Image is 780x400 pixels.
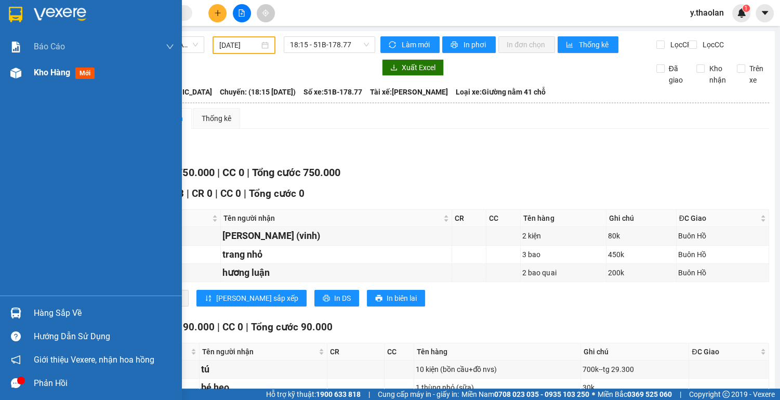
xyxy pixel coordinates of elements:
span: Miền Nam [461,389,589,400]
div: Thống kê [202,113,231,124]
img: logo-vxr [9,7,22,22]
span: ĐC Giao [692,346,758,357]
span: Kho nhận [705,63,730,86]
div: 3 bao [522,249,604,260]
span: Loại xe: Giường nằm 41 chỗ [456,86,546,98]
th: Tên hàng [414,343,580,361]
span: 18:15 - 51B-178.77 [290,37,369,52]
span: [PERSON_NAME] sắp xếp [216,292,298,304]
span: | [217,166,219,179]
div: Hàng sắp về [34,305,174,321]
span: Thống kê [579,39,610,50]
td: bé heo [200,379,327,397]
button: caret-down [756,4,774,22]
div: 700k--tg 29.300 [583,364,688,375]
span: | [246,166,249,179]
span: CR 0 [192,188,213,199]
td: kim ngân (vinh) [221,227,452,245]
div: Buôn Hồ [678,249,767,260]
th: Ghi chú [606,210,677,227]
span: aim [262,9,269,17]
span: CR 90.000 [168,321,215,333]
span: y.thaolan [682,6,732,19]
td: tú [200,361,327,379]
div: bé heo [201,380,325,395]
span: file-add [238,9,245,17]
span: Tổng cước 90.000 [251,321,333,333]
div: Buôn Hồ [678,230,767,242]
span: CC 0 [222,321,243,333]
button: downloadXuất Excel [382,59,444,76]
strong: 0708 023 035 - 0935 103 250 [494,390,589,398]
span: CC 0 [220,188,241,199]
span: | [246,321,248,333]
strong: 1900 633 818 [316,390,361,398]
div: tú [201,362,325,377]
span: caret-down [760,8,770,18]
div: 450k [608,249,675,260]
div: 30k [583,382,688,393]
button: sort-ascending[PERSON_NAME] sắp xếp [196,290,307,306]
div: 2 bao quai [522,267,604,278]
span: bar-chart [566,41,575,49]
img: solution-icon [10,42,21,52]
span: mới [75,68,95,79]
span: | [215,188,218,199]
span: | [217,321,220,333]
span: printer [451,41,459,49]
div: [PERSON_NAME] (vinh) [222,229,450,243]
span: Làm mới [402,39,431,50]
th: CC [385,343,414,361]
div: 1 thùng nhỏ (sữa) [416,382,578,393]
th: CR [452,210,486,227]
button: bar-chartThống kê [558,36,618,53]
span: Xuất Excel [402,62,435,73]
div: 80k [608,230,675,242]
span: download [390,64,398,72]
button: syncLàm mới [380,36,440,53]
span: In DS [334,292,351,304]
img: icon-new-feature [737,8,746,18]
button: plus [208,4,227,22]
span: | [680,389,681,400]
span: plus [214,9,221,17]
div: Phản hồi [34,376,174,391]
span: sync [389,41,398,49]
span: | [187,188,189,199]
span: Lọc CC [698,39,725,50]
span: Trên xe [745,63,770,86]
span: Kho hàng [34,68,70,77]
span: Giới thiệu Vexere, nhận hoa hồng [34,353,154,366]
span: | [368,389,370,400]
span: Chuyến: (18:15 [DATE]) [220,86,296,98]
th: Tên hàng [521,210,606,227]
button: In đơn chọn [498,36,555,53]
div: Buôn Hồ [678,267,767,278]
sup: 1 [743,5,750,12]
span: | [244,188,246,199]
span: Hỗ trợ kỹ thuật: [266,389,361,400]
span: down [166,43,174,51]
span: In phơi [464,39,487,50]
th: CC [486,210,521,227]
span: question-circle [11,331,21,341]
div: Hướng dẫn sử dụng [34,329,174,344]
span: printer [323,295,330,303]
th: Ghi chú [581,343,690,361]
span: Lọc CR [666,39,693,50]
span: 1 [744,5,748,12]
td: trang nhỏ [221,246,452,264]
th: CR [327,343,385,361]
span: ĐC Giao [679,212,758,224]
span: Cung cấp máy in - giấy in: [378,389,459,400]
span: Báo cáo [34,40,65,53]
span: ⚪️ [592,392,595,396]
span: Tên người nhận [223,212,441,224]
span: message [11,378,21,388]
span: sort-ascending [205,295,212,303]
span: Tổng cước 750.000 [252,166,340,179]
strong: 0369 525 060 [627,390,672,398]
span: CR 750.000 [161,166,214,179]
img: warehouse-icon [10,308,21,318]
span: Số xe: 51B-178.77 [303,86,362,98]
